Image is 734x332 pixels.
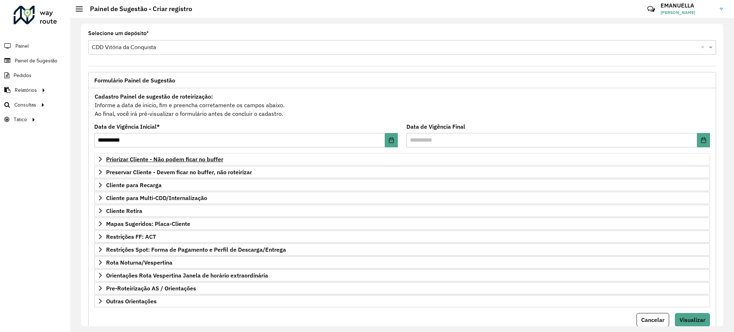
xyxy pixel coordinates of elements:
a: Restrições FF: ACT [94,231,710,243]
label: Data de Vigência Inicial [94,122,160,131]
a: Pre-Roteirização AS / Orientações [94,282,710,294]
span: [PERSON_NAME] [661,9,714,16]
label: Data de Vigência Final [406,122,465,131]
span: Mapas Sugeridos: Placa-Cliente [106,221,190,227]
h2: Painel de Sugestão - Criar registro [83,5,192,13]
span: Preservar Cliente - Devem ficar no buffer, não roteirizar [106,169,252,175]
span: Cancelar [641,316,664,323]
span: Relatórios [15,86,37,94]
a: Outras Orientações [94,295,710,307]
span: Painel de Sugestão [15,57,57,65]
span: Cliente Retira [106,208,142,214]
div: Informe a data de inicio, fim e preencha corretamente os campos abaixo. Ao final, você irá pré-vi... [94,92,710,118]
button: Choose Date [385,133,398,147]
a: Preservar Cliente - Devem ficar no buffer, não roteirizar [94,166,710,178]
button: Visualizar [675,313,710,327]
a: Orientações Rota Vespertina Janela de horário extraordinária [94,269,710,281]
strong: Cadastro Painel de sugestão de roteirização: [95,93,213,100]
span: Cliente para Recarga [106,182,162,188]
a: Cliente para Recarga [94,179,710,191]
a: Cliente para Multi-CDD/Internalização [94,192,710,204]
a: Priorizar Cliente - Não podem ficar no buffer [94,153,710,165]
span: Clear all [701,43,707,52]
span: Orientações Rota Vespertina Janela de horário extraordinária [106,272,268,278]
a: Rota Noturna/Vespertina [94,256,710,269]
span: Tático [14,116,27,123]
span: Cliente para Multi-CDD/Internalização [106,195,207,201]
span: Outras Orientações [106,298,157,304]
span: Formulário Painel de Sugestão [94,77,175,83]
span: Pre-Roteirização AS / Orientações [106,285,196,291]
span: Priorizar Cliente - Não podem ficar no buffer [106,156,223,162]
a: Cliente Retira [94,205,710,217]
span: Visualizar [680,316,705,323]
h3: EMANUELLA [661,2,714,9]
a: Restrições Spot: Forma de Pagamento e Perfil de Descarga/Entrega [94,243,710,256]
a: Mapas Sugeridos: Placa-Cliente [94,218,710,230]
a: Contato Rápido [643,1,659,17]
button: Cancelar [637,313,669,327]
span: Restrições Spot: Forma de Pagamento e Perfil de Descarga/Entrega [106,247,286,252]
span: Consultas [14,101,36,109]
label: Selecione um depósito [88,29,149,38]
span: Rota Noturna/Vespertina [106,260,172,265]
button: Choose Date [697,133,710,147]
span: Pedidos [14,72,32,79]
span: Restrições FF: ACT [106,234,156,239]
span: Painel [15,42,29,50]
